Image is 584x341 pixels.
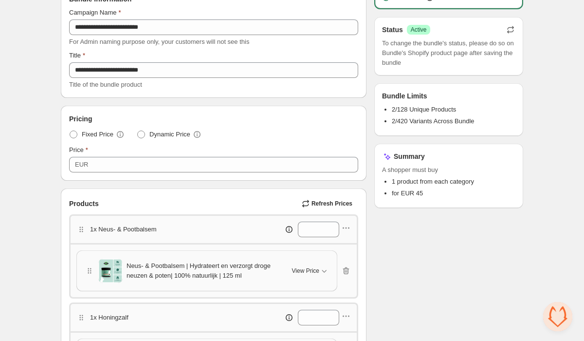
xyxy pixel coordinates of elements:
[69,145,88,155] label: Price
[298,197,358,210] button: Refresh Prices
[382,25,403,35] h3: Status
[149,130,190,139] span: Dynamic Price
[382,165,515,175] span: A shopper must buy
[75,160,88,170] div: EUR
[69,38,249,45] span: For Admin naming purpose only, your customers will not see this
[392,117,474,125] span: 2/420 Variants Across Bundle
[82,130,113,139] span: Fixed Price
[411,26,427,34] span: Active
[392,177,515,187] li: 1 product from each category
[392,189,515,198] li: for EUR 45
[382,91,427,101] h3: Bundle Limits
[90,313,128,322] p: 1x Honingzalf
[98,259,123,283] img: Neus- & Pootbalsem | Hydrateert en verzorgt droge neuzen & poten| 100% natuurlijk | 125 ml
[286,263,335,279] button: View Price
[292,267,319,275] span: View Price
[394,152,425,161] h3: Summary
[543,302,572,331] div: Open chat
[127,261,280,281] span: Neus- & Pootbalsem | Hydrateert en verzorgt droge neuzen & poten| 100% natuurlijk | 125 ml
[69,114,92,124] span: Pricing
[69,51,85,60] label: Title
[90,225,157,234] p: 1x Neus- & Pootbalsem
[69,81,142,88] span: Title of the bundle product
[392,106,456,113] span: 2/128 Unique Products
[69,8,121,18] label: Campaign Name
[311,200,352,208] span: Refresh Prices
[382,38,515,68] span: To change the bundle's status, please do so on Bundle's Shopify product page after saving the bundle
[69,199,99,208] span: Products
